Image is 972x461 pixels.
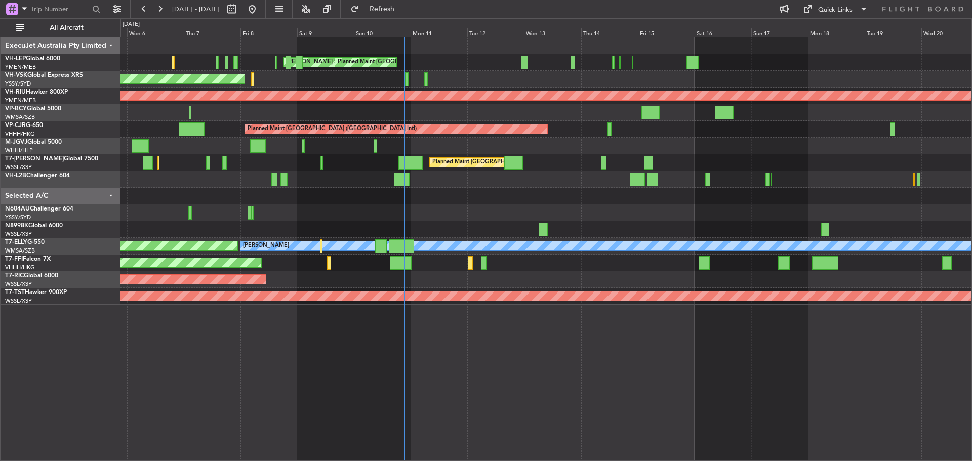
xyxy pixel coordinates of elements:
[11,20,110,36] button: All Aircraft
[411,28,467,37] div: Mon 11
[5,256,23,262] span: T7-FFI
[5,223,63,229] a: N8998KGlobal 6000
[5,72,83,78] a: VH-VSKGlobal Express XRS
[581,28,638,37] div: Thu 14
[5,56,26,62] span: VH-LEP
[240,28,297,37] div: Fri 8
[808,28,865,37] div: Mon 18
[5,273,24,279] span: T7-RIC
[5,156,98,162] a: T7-[PERSON_NAME]Global 7500
[751,28,808,37] div: Sun 17
[5,206,30,212] span: N604AU
[172,5,220,14] span: [DATE] - [DATE]
[5,264,35,271] a: VHHH/HKG
[346,1,407,17] button: Refresh
[361,6,403,13] span: Refresh
[5,72,27,78] span: VH-VSK
[798,1,873,17] button: Quick Links
[5,289,25,296] span: T7-TST
[5,173,70,179] a: VH-L2BChallenger 604
[5,273,58,279] a: T7-RICGlobal 6000
[248,121,417,137] div: Planned Maint [GEOGRAPHIC_DATA] ([GEOGRAPHIC_DATA] Intl)
[5,106,27,112] span: VP-BCY
[5,122,43,129] a: VP-CJRG-650
[5,214,31,221] a: YSSY/SYD
[123,20,140,29] div: [DATE]
[5,239,45,245] a: T7-ELLYG-550
[638,28,695,37] div: Fri 15
[5,113,35,121] a: WMSA/SZB
[5,156,64,162] span: T7-[PERSON_NAME]
[5,89,26,95] span: VH-RIU
[432,155,592,170] div: Planned Maint [GEOGRAPHIC_DATA] ([GEOGRAPHIC_DATA])
[524,28,581,37] div: Wed 13
[695,28,751,37] div: Sat 16
[5,289,67,296] a: T7-TSTHawker 900XP
[31,2,89,17] input: Trip Number
[5,56,60,62] a: VH-LEPGlobal 6000
[467,28,524,37] div: Tue 12
[5,122,26,129] span: VP-CJR
[26,24,107,31] span: All Aircraft
[5,163,32,171] a: WSSL/XSP
[818,5,853,15] div: Quick Links
[5,239,27,245] span: T7-ELLY
[297,28,354,37] div: Sat 9
[5,247,35,255] a: WMSA/SZB
[5,223,28,229] span: N8998K
[5,130,35,138] a: VHHH/HKG
[243,238,289,254] div: [PERSON_NAME]
[184,28,240,37] div: Thu 7
[5,280,32,288] a: WSSL/XSP
[5,139,27,145] span: M-JGVJ
[5,230,32,238] a: WSSL/XSP
[865,28,921,37] div: Tue 19
[5,106,61,112] a: VP-BCYGlobal 5000
[5,173,26,179] span: VH-L2B
[338,55,531,70] div: Planned Maint [GEOGRAPHIC_DATA] ([GEOGRAPHIC_DATA] International)
[354,28,411,37] div: Sun 10
[5,256,51,262] a: T7-FFIFalcon 7X
[5,139,62,145] a: M-JGVJGlobal 5000
[5,147,33,154] a: WIHH/HLP
[5,63,36,71] a: YMEN/MEB
[5,80,31,88] a: YSSY/SYD
[5,206,73,212] a: N604AUChallenger 604
[5,89,68,95] a: VH-RIUHawker 800XP
[127,28,184,37] div: Wed 6
[5,297,32,305] a: WSSL/XSP
[5,97,36,104] a: YMEN/MEB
